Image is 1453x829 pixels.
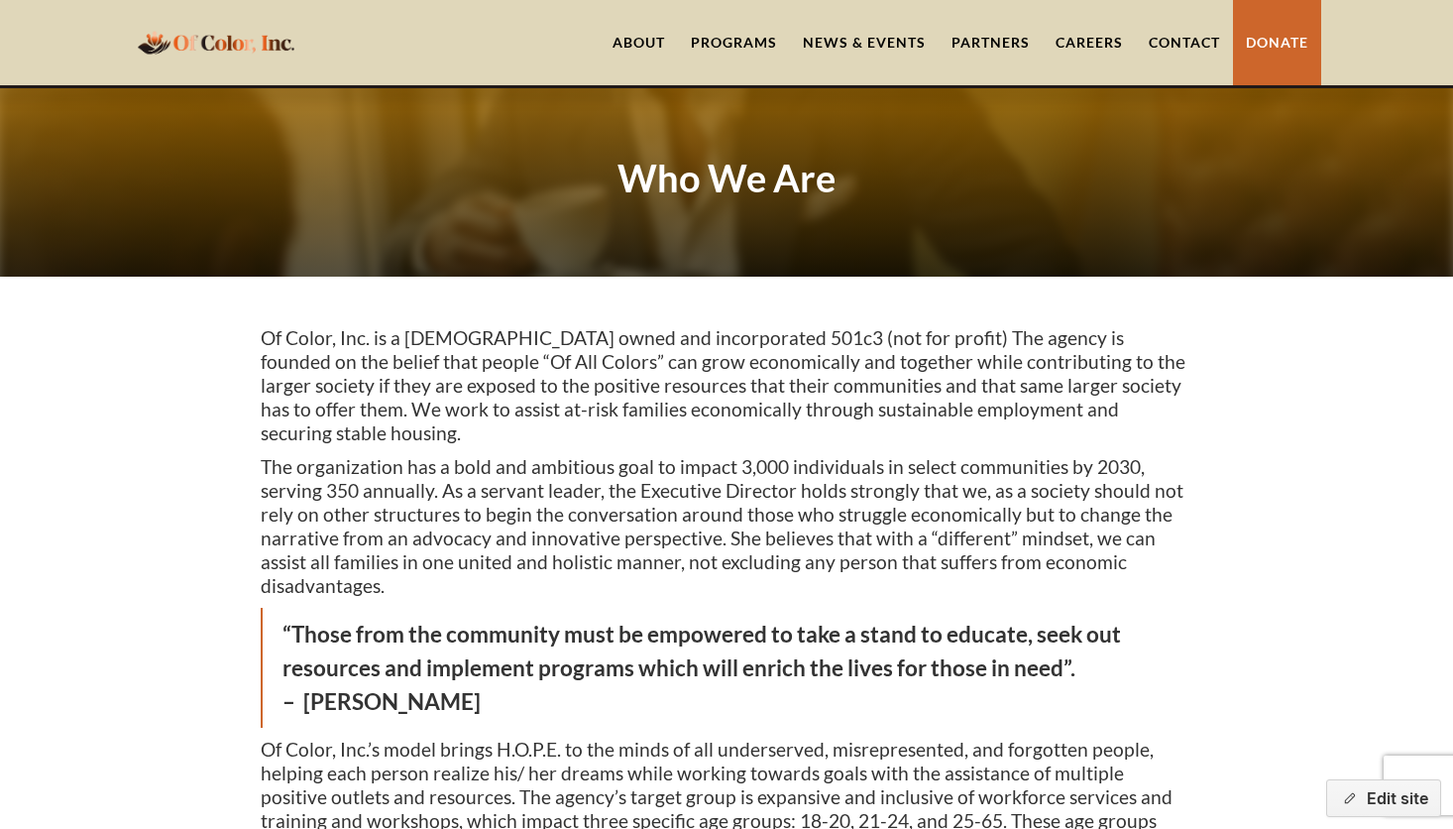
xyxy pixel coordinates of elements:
strong: Who We Are [617,155,836,200]
button: Edit site [1326,779,1441,817]
p: Of Color, Inc. is a [DEMOGRAPHIC_DATA] owned and incorporated 501c3 (not for profit) The agency i... [261,326,1192,445]
div: Programs [691,33,777,53]
blockquote: “Those from the community must be empowered to take a stand to educate, seek out resources and im... [261,608,1192,728]
p: The organization has a bold and ambitious goal to impact 3,000 individuals in select communities ... [261,455,1192,598]
a: home [132,19,300,65]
